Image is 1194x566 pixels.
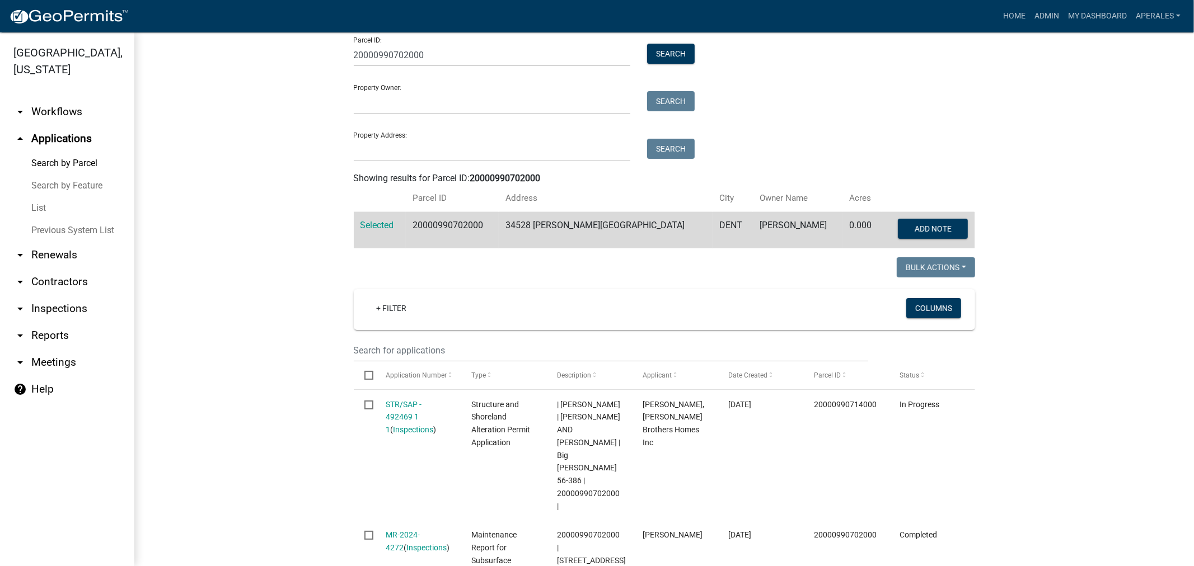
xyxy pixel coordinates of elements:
[647,91,695,111] button: Search
[1064,6,1131,27] a: My Dashboard
[814,371,841,379] span: Parcel ID
[499,212,713,249] td: 34528 [PERSON_NAME][GEOGRAPHIC_DATA]
[13,329,27,342] i: arrow_drop_down
[999,6,1030,27] a: Home
[470,173,541,183] strong: 20000990702000
[13,132,27,145] i: arrow_drop_up
[713,212,753,249] td: DENT
[557,400,620,511] span: | Andrea Perales | MIKE AND KAREN HOFER | Big McDonald 56-386 | 20000990702000 |
[803,362,889,389] datatable-header-cell: Parcel ID
[13,383,27,396] i: help
[900,400,940,409] span: In Progress
[728,371,767,379] span: Date Created
[900,530,938,539] span: Completed
[375,362,461,389] datatable-header-cell: Application Number
[13,248,27,262] i: arrow_drop_down
[1030,6,1064,27] a: Admin
[499,185,713,211] th: Address
[386,529,450,554] div: ( )
[814,530,877,539] span: 20000990702000
[360,220,394,230] a: Selected
[643,400,704,447] span: Darrick Guthmiller, Kochmann Brothers Homes Inc
[386,400,422,435] a: STR/SAP - 492469 1 1
[354,172,975,185] div: Showing results for Parcel ID:
[393,425,433,434] a: Inspections
[406,212,499,249] td: 20000990702000
[354,362,375,389] datatable-header-cell: Select
[643,530,703,539] span: Laremie J Barry
[406,185,499,211] th: Parcel ID
[647,44,695,64] button: Search
[753,212,842,249] td: [PERSON_NAME]
[13,302,27,315] i: arrow_drop_down
[897,257,975,277] button: Bulk Actions
[814,400,877,409] span: 20000990714000
[898,219,968,239] button: Add Note
[471,400,530,447] span: Structure and Shoreland Alteration Permit Application
[1131,6,1185,27] a: aperales
[557,371,591,379] span: Description
[471,371,486,379] span: Type
[728,400,751,409] span: 10/14/2025
[406,543,447,552] a: Inspections
[647,139,695,159] button: Search
[632,362,718,389] datatable-header-cell: Applicant
[13,275,27,289] i: arrow_drop_down
[643,371,672,379] span: Applicant
[842,185,882,211] th: Acres
[915,224,952,233] span: Add Note
[461,362,546,389] datatable-header-cell: Type
[386,398,450,436] div: ( )
[354,339,869,362] input: Search for applications
[367,298,415,318] a: + Filter
[713,185,753,211] th: City
[386,530,420,552] a: MR-2024-4272
[13,356,27,369] i: arrow_drop_down
[900,371,920,379] span: Status
[889,362,975,389] datatable-header-cell: Status
[728,530,751,539] span: 10/28/2024
[906,298,961,318] button: Columns
[13,105,27,119] i: arrow_drop_down
[842,212,882,249] td: 0.000
[546,362,632,389] datatable-header-cell: Description
[718,362,803,389] datatable-header-cell: Date Created
[386,371,447,379] span: Application Number
[753,185,842,211] th: Owner Name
